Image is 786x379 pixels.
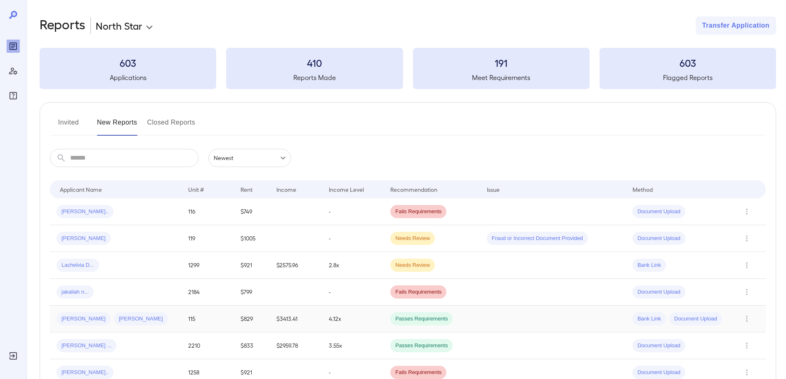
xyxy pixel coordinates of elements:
[97,116,137,136] button: New Reports
[270,306,322,332] td: $3413.41
[322,252,384,279] td: 2.8x
[740,232,753,245] button: Row Actions
[234,306,270,332] td: $829
[57,288,94,296] span: jakaliah n...
[633,184,653,194] div: Method
[7,64,20,78] div: Manage Users
[633,235,685,242] span: Document Upload
[182,198,234,225] td: 116
[669,315,722,323] span: Document Upload
[50,116,87,136] button: Invited
[740,312,753,325] button: Row Actions
[40,73,216,82] h5: Applications
[182,306,234,332] td: 115
[633,315,666,323] span: Bank Link
[182,332,234,359] td: 2210
[226,73,403,82] h5: Reports Made
[390,261,435,269] span: Needs Review
[740,366,753,379] button: Row Actions
[57,369,113,377] span: [PERSON_NAME]..
[633,288,685,296] span: Document Upload
[60,184,102,194] div: Applicant Name
[600,56,776,69] h3: 603
[633,369,685,377] span: Document Upload
[96,19,142,32] p: North Star
[322,279,384,306] td: -
[40,48,776,89] summary: 603Applications410Reports Made191Meet Requirements603Flagged Reports
[696,16,776,35] button: Transfer Application
[322,306,384,332] td: 4.12x
[234,332,270,359] td: $833
[57,315,111,323] span: [PERSON_NAME]
[182,225,234,252] td: 119
[390,315,453,323] span: Passes Requirements
[633,342,685,350] span: Document Upload
[208,149,291,167] div: Newest
[57,235,111,242] span: [PERSON_NAME]
[322,225,384,252] td: -
[57,208,113,216] span: [PERSON_NAME]..
[633,208,685,216] span: Document Upload
[147,116,196,136] button: Closed Reports
[270,332,322,359] td: $2959.78
[270,252,322,279] td: $2575.96
[234,279,270,306] td: $799
[234,198,270,225] td: $749
[182,252,234,279] td: 1299
[487,235,588,242] span: Fraud or Incorrect Document Provided
[57,261,99,269] span: Lachelvia D...
[390,369,446,377] span: Fails Requirements
[740,259,753,272] button: Row Actions
[413,56,590,69] h3: 191
[241,184,254,194] div: Rent
[234,252,270,279] td: $921
[390,184,437,194] div: Recommendation
[390,235,435,242] span: Needs Review
[413,73,590,82] h5: Meet Requirements
[322,198,384,225] td: -
[740,285,753,299] button: Row Actions
[390,342,453,350] span: Passes Requirements
[182,279,234,306] td: 2184
[7,349,20,363] div: Log Out
[740,205,753,218] button: Row Actions
[276,184,296,194] div: Income
[114,315,168,323] span: [PERSON_NAME]
[234,225,270,252] td: $1005
[188,184,204,194] div: Unit #
[390,208,446,216] span: Fails Requirements
[390,288,446,296] span: Fails Requirements
[7,89,20,102] div: FAQ
[329,184,364,194] div: Income Level
[226,56,403,69] h3: 410
[57,342,116,350] span: [PERSON_NAME] ...
[600,73,776,82] h5: Flagged Reports
[633,261,666,269] span: Bank Link
[40,56,216,69] h3: 603
[7,40,20,53] div: Reports
[40,16,85,35] h2: Reports
[740,339,753,352] button: Row Actions
[322,332,384,359] td: 3.55x
[487,184,500,194] div: Issue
